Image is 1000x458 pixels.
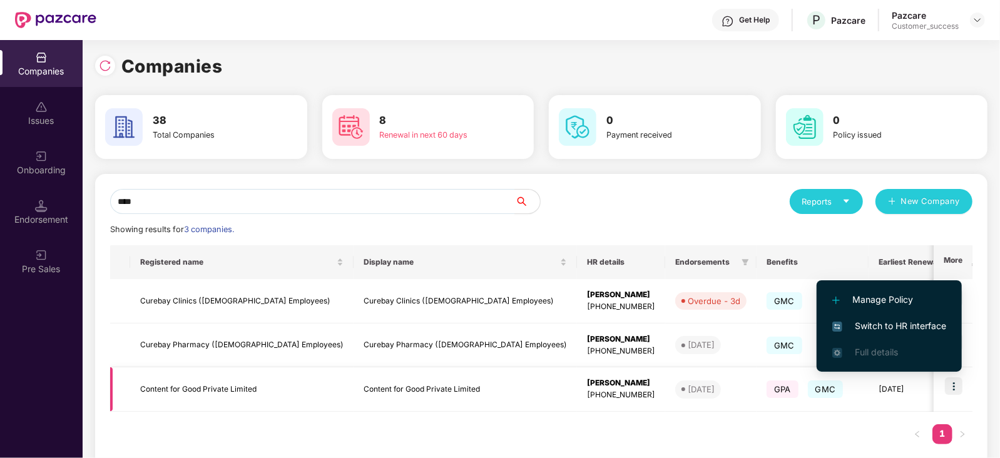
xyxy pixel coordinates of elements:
div: [PERSON_NAME] [587,289,655,301]
img: svg+xml;base64,PHN2ZyB4bWxucz0iaHR0cDovL3d3dy53My5vcmcvMjAwMC9zdmciIHdpZHRoPSI2MCIgaGVpZ2h0PSI2MC... [559,108,596,146]
span: caret-down [842,197,850,205]
span: Switch to HR interface [832,319,946,333]
div: Renewal in next 60 days [380,129,487,141]
img: svg+xml;base64,PHN2ZyB4bWxucz0iaHR0cDovL3d3dy53My5vcmcvMjAwMC9zdmciIHdpZHRoPSIxMi4yMDEiIGhlaWdodD... [832,297,840,304]
span: right [959,430,966,438]
span: GMC [767,337,802,354]
img: svg+xml;base64,PHN2ZyB4bWxucz0iaHR0cDovL3d3dy53My5vcmcvMjAwMC9zdmciIHdpZHRoPSI2MCIgaGVpZ2h0PSI2MC... [105,108,143,146]
img: svg+xml;base64,PHN2ZyBpZD0iRHJvcGRvd24tMzJ4MzIiIHhtbG5zPSJodHRwOi8vd3d3LnczLm9yZy8yMDAwL3N2ZyIgd2... [972,15,982,25]
li: Previous Page [907,424,927,444]
th: More [934,245,972,279]
div: [DATE] [688,338,715,351]
img: svg+xml;base64,PHN2ZyBpZD0iQ29tcGFuaWVzIiB4bWxucz0iaHR0cDovL3d3dy53My5vcmcvMjAwMC9zdmciIHdpZHRoPS... [35,51,48,64]
th: Display name [354,245,577,279]
div: [DATE] [688,383,715,395]
span: filter [739,255,752,270]
div: [PHONE_NUMBER] [587,301,655,313]
img: svg+xml;base64,PHN2ZyB4bWxucz0iaHR0cDovL3d3dy53My5vcmcvMjAwMC9zdmciIHdpZHRoPSIxNiIgaGVpZ2h0PSIxNi... [832,322,842,332]
button: plusNew Company [875,189,972,214]
img: icon [945,377,962,395]
li: 1 [932,424,952,444]
img: svg+xml;base64,PHN2ZyB3aWR0aD0iMjAiIGhlaWdodD0iMjAiIHZpZXdCb3g9IjAgMCAyMCAyMCIgZmlsbD0ibm9uZSIgeG... [35,150,48,163]
span: Manage Policy [832,293,946,307]
th: Registered name [130,245,354,279]
h1: Companies [121,53,223,80]
img: New Pazcare Logo [15,12,96,28]
div: Get Help [739,15,770,25]
div: Reports [802,195,850,208]
div: Payment received [606,129,714,141]
td: Curebay Clinics ([DEMOGRAPHIC_DATA] Employees) [354,279,577,323]
button: search [514,189,541,214]
span: GMC [767,292,802,310]
span: P [812,13,820,28]
th: Earliest Renewal [869,245,949,279]
td: Curebay Pharmacy ([DEMOGRAPHIC_DATA] Employees) [354,323,577,368]
div: [PHONE_NUMBER] [587,345,655,357]
img: svg+xml;base64,PHN2ZyB3aWR0aD0iMTQuNSIgaGVpZ2h0PSIxNC41IiB2aWV3Qm94PSIwIDAgMTYgMTYiIGZpbGw9Im5vbm... [35,200,48,212]
span: Full details [855,347,898,357]
div: Policy issued [834,129,941,141]
div: [PHONE_NUMBER] [587,389,655,401]
span: GPA [767,380,798,398]
h3: 0 [834,113,941,129]
img: svg+xml;base64,PHN2ZyB4bWxucz0iaHR0cDovL3d3dy53My5vcmcvMjAwMC9zdmciIHdpZHRoPSI2MCIgaGVpZ2h0PSI2MC... [786,108,824,146]
h3: 38 [153,113,260,129]
td: Content for Good Private Limited [130,367,354,412]
span: search [514,196,540,206]
div: Pazcare [831,14,865,26]
td: [DATE] [869,367,949,412]
td: Curebay Clinics ([DEMOGRAPHIC_DATA] Employees) [130,279,354,323]
button: left [907,424,927,444]
div: [PERSON_NAME] [587,377,655,389]
span: Showing results for [110,225,234,234]
a: 1 [932,424,952,443]
img: svg+xml;base64,PHN2ZyBpZD0iSXNzdWVzX2Rpc2FibGVkIiB4bWxucz0iaHR0cDovL3d3dy53My5vcmcvMjAwMC9zdmciIH... [35,101,48,113]
img: svg+xml;base64,PHN2ZyBpZD0iUmVsb2FkLTMyeDMyIiB4bWxucz0iaHR0cDovL3d3dy53My5vcmcvMjAwMC9zdmciIHdpZH... [99,59,111,72]
span: Registered name [140,257,334,267]
span: Display name [364,257,558,267]
td: Content for Good Private Limited [354,367,577,412]
img: svg+xml;base64,PHN2ZyB4bWxucz0iaHR0cDovL3d3dy53My5vcmcvMjAwMC9zdmciIHdpZHRoPSI2MCIgaGVpZ2h0PSI2MC... [332,108,370,146]
span: plus [888,197,896,207]
td: Curebay Pharmacy ([DEMOGRAPHIC_DATA] Employees) [130,323,354,368]
span: left [914,430,921,438]
span: GMC [808,380,844,398]
h3: 0 [606,113,714,129]
img: svg+xml;base64,PHN2ZyB4bWxucz0iaHR0cDovL3d3dy53My5vcmcvMjAwMC9zdmciIHdpZHRoPSIxNi4zNjMiIGhlaWdodD... [832,348,842,358]
div: Customer_success [892,21,959,31]
div: Pazcare [892,9,959,21]
h3: 8 [380,113,487,129]
span: New Company [901,195,961,208]
li: Next Page [952,424,972,444]
button: right [952,424,972,444]
div: Total Companies [153,129,260,141]
th: Benefits [757,245,869,279]
span: filter [742,258,749,266]
div: Overdue - 3d [688,295,740,307]
img: svg+xml;base64,PHN2ZyBpZD0iSGVscC0zMngzMiIgeG1sbnM9Imh0dHA6Ly93d3cudzMub3JnLzIwMDAvc3ZnIiB3aWR0aD... [722,15,734,28]
span: Endorsements [675,257,737,267]
img: svg+xml;base64,PHN2ZyB3aWR0aD0iMjAiIGhlaWdodD0iMjAiIHZpZXdCb3g9IjAgMCAyMCAyMCIgZmlsbD0ibm9uZSIgeG... [35,249,48,262]
span: 3 companies. [184,225,234,234]
div: [PERSON_NAME] [587,333,655,345]
th: HR details [577,245,665,279]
